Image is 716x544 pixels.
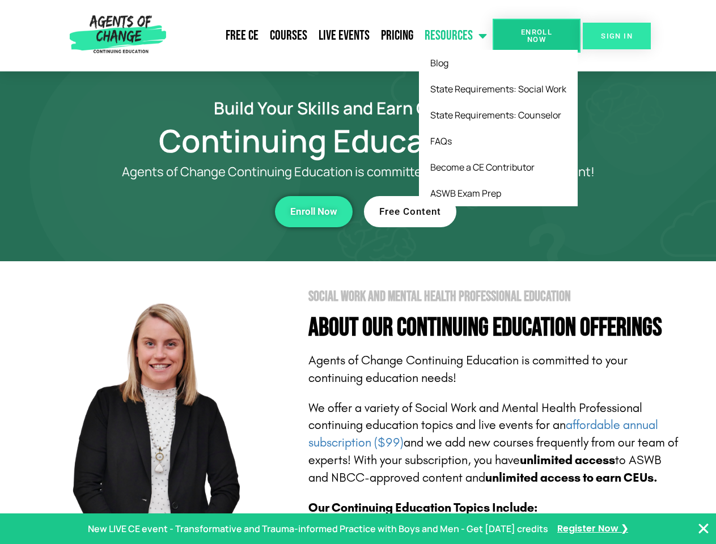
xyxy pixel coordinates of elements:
h1: Continuing Education (CE) [35,127,681,154]
button: Close Banner [697,522,710,535]
a: Courses [264,22,313,50]
b: Our Continuing Education Topics Include: [308,500,537,515]
a: Free Content [364,196,456,227]
a: State Requirements: Counselor [419,102,578,128]
a: Enroll Now [275,196,353,227]
a: Register Now ❯ [557,521,628,537]
span: Enroll Now [290,207,337,216]
a: SIGN IN [583,23,651,49]
ul: Resources [419,50,578,206]
a: Blog [419,50,578,76]
nav: Menu [171,22,493,50]
a: State Requirements: Social Work [419,76,578,102]
b: unlimited access [520,453,615,467]
b: unlimited access to earn CEUs. [485,470,658,485]
span: Agents of Change Continuing Education is committed to your continuing education needs! [308,353,628,385]
span: Enroll Now [511,28,562,43]
a: Free CE [220,22,264,50]
a: Become a CE Contributor [419,154,578,180]
p: We offer a variety of Social Work and Mental Health Professional continuing education topics and ... [308,399,681,487]
h4: About Our Continuing Education Offerings [308,315,681,341]
h2: Social Work and Mental Health Professional Education [308,290,681,304]
a: FAQs [419,128,578,154]
a: Enroll Now [493,19,581,53]
a: Live Events [313,22,375,50]
a: Pricing [375,22,419,50]
h2: Build Your Skills and Earn CE Credits [35,100,681,116]
a: Resources [419,22,493,50]
p: Agents of Change Continuing Education is committed to your career development! [81,165,636,179]
p: New LIVE CE event - Transformative and Trauma-informed Practice with Boys and Men - Get [DATE] cr... [88,521,548,537]
span: Free Content [379,207,441,216]
span: SIGN IN [601,32,633,40]
a: ASWB Exam Prep [419,180,578,206]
